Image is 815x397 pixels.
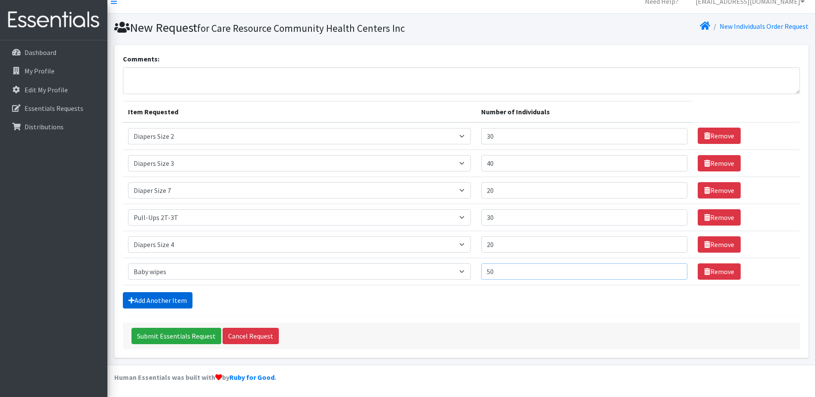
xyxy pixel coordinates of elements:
[114,373,276,382] strong: Human Essentials was built with by .
[223,328,279,344] a: Cancel Request
[229,373,275,382] a: Ruby for Good
[698,263,741,280] a: Remove
[131,328,221,344] input: Submit Essentials Request
[3,62,104,79] a: My Profile
[24,86,68,94] p: Edit My Profile
[720,22,809,31] a: New Individuals Order Request
[3,100,104,117] a: Essentials Requests
[123,54,159,64] label: Comments:
[3,118,104,135] a: Distributions
[698,155,741,171] a: Remove
[698,182,741,198] a: Remove
[24,48,56,57] p: Dashboard
[476,101,693,122] th: Number of Individuals
[197,22,405,34] small: for Care Resource Community Health Centers Inc
[123,101,476,122] th: Item Requested
[698,128,741,144] a: Remove
[24,122,64,131] p: Distributions
[698,209,741,226] a: Remove
[123,292,192,308] a: Add Another Item
[3,81,104,98] a: Edit My Profile
[3,6,104,34] img: HumanEssentials
[24,67,55,75] p: My Profile
[24,104,83,113] p: Essentials Requests
[114,20,458,35] h1: New Request
[698,236,741,253] a: Remove
[3,44,104,61] a: Dashboard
